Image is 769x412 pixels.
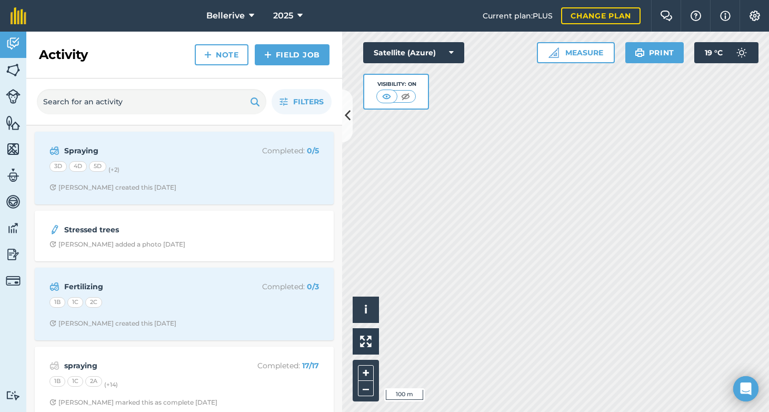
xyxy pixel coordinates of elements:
[358,365,374,381] button: +
[635,46,645,59] img: svg+xml;base64,PHN2ZyB4bWxucz0iaHR0cDovL3d3dy53My5vcmcvMjAwMC9zdmciIHdpZHRoPSIxOSIgaGVpZ2h0PSIyNC...
[358,381,374,396] button: –
[376,80,416,89] div: Visibility: On
[49,183,176,192] div: [PERSON_NAME] created this [DATE]
[6,247,21,262] img: svg+xml;base64,PD94bWwgdmVyc2lvbj0iMS4wIiBlbmNvZGluZz0idXRmLTgiPz4KPCEtLSBHZW5lcmF0b3I6IEFkb2JlIE...
[49,319,176,328] div: [PERSON_NAME] created this [DATE]
[250,95,260,108] img: svg+xml;base64,PHN2ZyB4bWxucz0iaHR0cDovL3d3dy53My5vcmcvMjAwMC9zdmciIHdpZHRoPSIxOSIgaGVpZ2h0PSIyNC...
[69,161,87,172] div: 4D
[49,398,217,407] div: [PERSON_NAME] marked this as complete [DATE]
[6,36,21,52] img: svg+xml;base64,PD94bWwgdmVyc2lvbj0iMS4wIiBlbmNvZGluZz0idXRmLTgiPz4KPCEtLSBHZW5lcmF0b3I6IEFkb2JlIE...
[307,146,319,155] strong: 0 / 5
[85,376,102,387] div: 2A
[561,7,641,24] a: Change plan
[380,91,393,102] img: svg+xml;base64,PHN2ZyB4bWxucz0iaHR0cDovL3d3dy53My5vcmcvMjAwMC9zdmciIHdpZHRoPSI1MCIgaGVpZ2h0PSI0MC...
[302,361,319,370] strong: 17 / 17
[6,194,21,210] img: svg+xml;base64,PD94bWwgdmVyc2lvbj0iMS4wIiBlbmNvZGluZz0idXRmLTgiPz4KPCEtLSBHZW5lcmF0b3I6IEFkb2JlIE...
[37,89,266,114] input: Search for an activity
[307,282,319,291] strong: 0 / 3
[11,7,26,24] img: fieldmargin Logo
[293,96,324,107] span: Filters
[235,145,319,156] p: Completed :
[720,9,731,22] img: svg+xml;base64,PHN2ZyB4bWxucz0iaHR0cDovL3d3dy53My5vcmcvMjAwMC9zdmciIHdpZHRoPSIxNyIgaGVpZ2h0PSIxNy...
[39,46,88,63] h2: Activity
[733,376,758,401] div: Open Intercom Messenger
[49,240,185,249] div: [PERSON_NAME] added a photo [DATE]
[6,62,21,78] img: svg+xml;base64,PHN2ZyB4bWxucz0iaHR0cDovL3d3dy53My5vcmcvMjAwMC9zdmciIHdpZHRoPSI1NiIgaGVpZ2h0PSI2MC...
[264,48,272,61] img: svg+xml;base64,PHN2ZyB4bWxucz0iaHR0cDovL3d3dy53My5vcmcvMjAwMC9zdmciIHdpZHRoPSIxNCIgaGVpZ2h0PSIyNC...
[104,381,118,388] small: (+ 14 )
[64,145,231,156] strong: Spraying
[483,10,553,22] span: Current plan : PLUS
[49,184,56,191] img: Clock with arrow pointing clockwise
[6,390,21,400] img: svg+xml;base64,PD94bWwgdmVyc2lvbj0iMS4wIiBlbmNvZGluZz0idXRmLTgiPz4KPCEtLSBHZW5lcmF0b3I6IEFkb2JlIE...
[625,42,684,63] button: Print
[748,11,761,21] img: A cog icon
[67,297,83,308] div: 1C
[49,376,65,387] div: 1B
[255,44,329,65] a: Field Job
[49,359,59,372] img: svg+xml;base64,PD94bWwgdmVyc2lvbj0iMS4wIiBlbmNvZGluZz0idXRmLTgiPz4KPCEtLSBHZW5lcmF0b3I6IEFkb2JlIE...
[49,280,59,293] img: svg+xml;base64,PD94bWwgdmVyc2lvbj0iMS4wIiBlbmNvZGluZz0idXRmLTgiPz4KPCEtLSBHZW5lcmF0b3I6IEFkb2JlIE...
[705,42,723,63] span: 19 ° C
[399,91,412,102] img: svg+xml;base64,PHN2ZyB4bWxucz0iaHR0cDovL3d3dy53My5vcmcvMjAwMC9zdmciIHdpZHRoPSI1MCIgaGVpZ2h0PSI0MC...
[6,220,21,236] img: svg+xml;base64,PD94bWwgdmVyc2lvbj0iMS4wIiBlbmNvZGluZz0idXRmLTgiPz4KPCEtLSBHZW5lcmF0b3I6IEFkb2JlIE...
[41,217,327,255] a: Stressed treesClock with arrow pointing clockwise[PERSON_NAME] added a photo [DATE]
[660,11,673,21] img: Two speech bubbles overlapping with the left bubble in the forefront
[694,42,758,63] button: 19 °C
[49,223,60,236] img: svg+xml;base64,PD94bWwgdmVyc2lvbj0iMS4wIiBlbmNvZGluZz0idXRmLTgiPz4KPCEtLSBHZW5lcmF0b3I6IEFkb2JlIE...
[6,141,21,157] img: svg+xml;base64,PHN2ZyB4bWxucz0iaHR0cDovL3d3dy53My5vcmcvMjAwMC9zdmciIHdpZHRoPSI1NiIgaGVpZ2h0PSI2MC...
[206,9,245,22] span: Bellerive
[272,89,332,114] button: Filters
[64,360,231,371] strong: spraying
[6,115,21,131] img: svg+xml;base64,PHN2ZyB4bWxucz0iaHR0cDovL3d3dy53My5vcmcvMjAwMC9zdmciIHdpZHRoPSI1NiIgaGVpZ2h0PSI2MC...
[6,273,21,288] img: svg+xml;base64,PD94bWwgdmVyc2lvbj0iMS4wIiBlbmNvZGluZz0idXRmLTgiPz4KPCEtLSBHZW5lcmF0b3I6IEFkb2JlIE...
[41,138,327,198] a: SprayingCompleted: 0/53D4D5D(+2)Clock with arrow pointing clockwise[PERSON_NAME] created this [DATE]
[108,166,119,173] small: (+ 2 )
[360,336,372,347] img: Four arrows, one pointing top left, one top right, one bottom right and the last bottom left
[353,297,379,323] button: i
[235,360,319,371] p: Completed :
[85,297,102,308] div: 2C
[273,9,293,22] span: 2025
[67,376,83,387] div: 1C
[49,399,56,406] img: Clock with arrow pointing clockwise
[89,161,106,172] div: 5D
[6,168,21,183] img: svg+xml;base64,PD94bWwgdmVyc2lvbj0iMS4wIiBlbmNvZGluZz0idXRmLTgiPz4KPCEtLSBHZW5lcmF0b3I6IEFkb2JlIE...
[49,161,67,172] div: 3D
[537,42,615,63] button: Measure
[64,281,231,292] strong: Fertilizing
[64,224,231,236] strong: Stressed trees
[195,44,248,65] a: Note
[49,297,65,308] div: 1B
[41,274,327,334] a: FertilizingCompleted: 0/31B1C2CClock with arrow pointing clockwise[PERSON_NAME] created this [DATE]
[49,320,56,327] img: Clock with arrow pointing clockwise
[235,281,319,292] p: Completed :
[690,11,702,21] img: A question mark icon
[49,241,56,248] img: Clock with arrow pointing clockwise
[49,144,59,157] img: svg+xml;base64,PD94bWwgdmVyc2lvbj0iMS4wIiBlbmNvZGluZz0idXRmLTgiPz4KPCEtLSBHZW5lcmF0b3I6IEFkb2JlIE...
[548,47,559,58] img: Ruler icon
[364,303,367,316] span: i
[6,89,21,104] img: svg+xml;base64,PD94bWwgdmVyc2lvbj0iMS4wIiBlbmNvZGluZz0idXRmLTgiPz4KPCEtLSBHZW5lcmF0b3I6IEFkb2JlIE...
[731,42,752,63] img: svg+xml;base64,PD94bWwgdmVyc2lvbj0iMS4wIiBlbmNvZGluZz0idXRmLTgiPz4KPCEtLSBHZW5lcmF0b3I6IEFkb2JlIE...
[363,42,464,63] button: Satellite (Azure)
[204,48,212,61] img: svg+xml;base64,PHN2ZyB4bWxucz0iaHR0cDovL3d3dy53My5vcmcvMjAwMC9zdmciIHdpZHRoPSIxNCIgaGVpZ2h0PSIyNC...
